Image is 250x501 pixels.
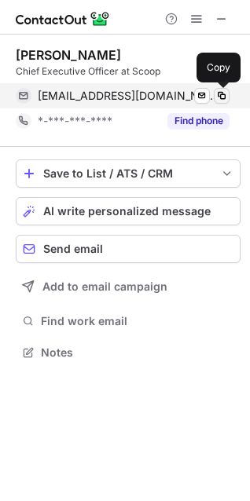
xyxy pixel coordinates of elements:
span: AI write personalized message [43,205,211,218]
span: Send email [43,243,103,255]
img: ContactOut v5.3.10 [16,9,110,28]
button: Reveal Button [167,113,230,129]
div: Save to List / ATS / CRM [43,167,213,180]
button: Send email [16,235,241,263]
div: Chief Executive Officer at Scoop [16,64,241,79]
button: Find work email [16,310,241,332]
button: Notes [16,342,241,364]
span: [EMAIL_ADDRESS][DOMAIN_NAME] [38,89,218,103]
span: Find work email [41,314,234,328]
button: AI write personalized message [16,197,241,225]
button: save-profile-one-click [16,159,241,188]
span: Add to email campaign [42,280,167,293]
span: Notes [41,346,234,360]
button: Add to email campaign [16,272,241,301]
div: [PERSON_NAME] [16,47,121,63]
